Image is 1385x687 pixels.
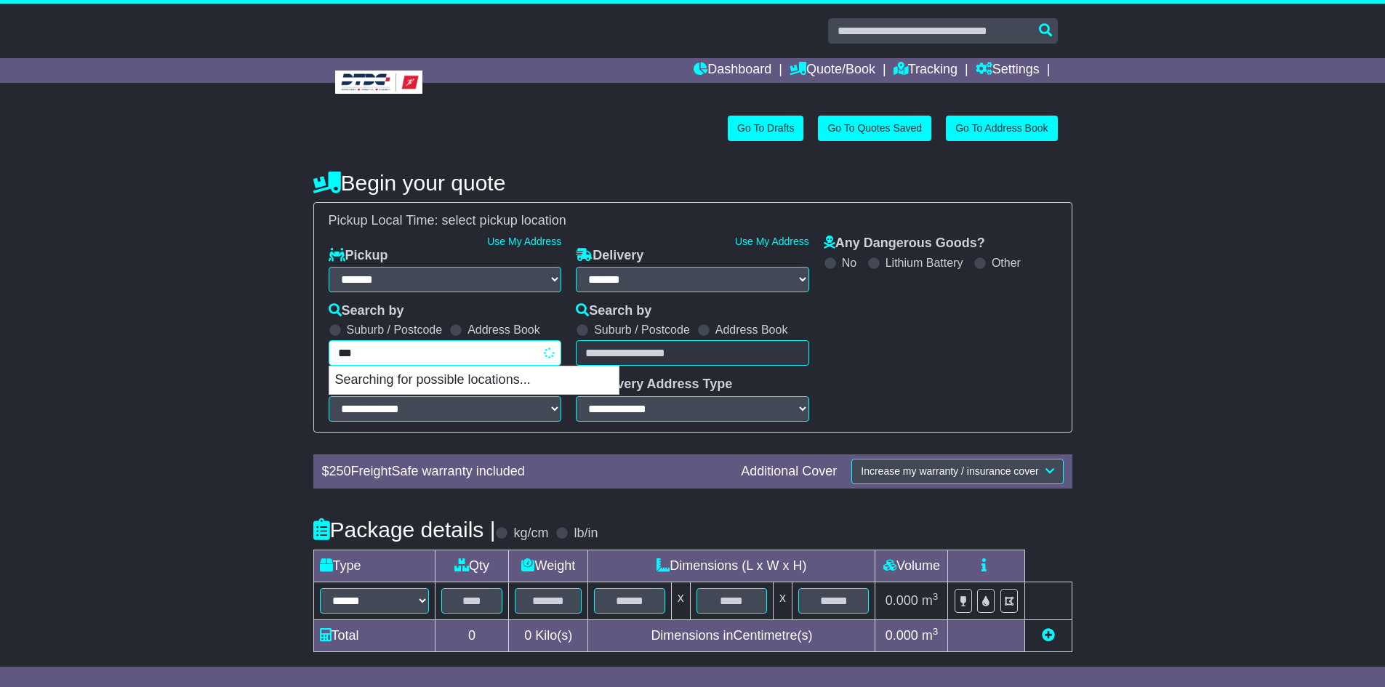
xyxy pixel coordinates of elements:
label: Suburb / Postcode [347,323,443,337]
a: Add new item [1042,628,1055,643]
label: No [842,256,856,270]
td: x [774,582,792,619]
a: Go To Address Book [946,116,1057,141]
label: Delivery Address Type [576,377,732,393]
a: Tracking [894,58,958,83]
td: Total [313,619,435,651]
td: Type [313,550,435,582]
a: Go To Quotes Saved [818,116,931,141]
label: kg/cm [513,526,548,542]
div: Pickup Local Time: [321,213,1064,229]
div: $ FreightSafe warranty included [315,464,734,480]
td: Kilo(s) [509,619,588,651]
span: m [922,628,939,643]
a: Use My Address [735,236,809,247]
td: Dimensions in Centimetre(s) [588,619,875,651]
td: Volume [875,550,948,582]
td: x [671,582,690,619]
label: Suburb / Postcode [594,323,690,337]
h4: Package details | [313,518,496,542]
label: Delivery [576,248,643,264]
span: Increase my warranty / insurance cover [861,465,1038,477]
label: Address Book [715,323,788,337]
label: Pickup [329,248,388,264]
label: Lithium Battery [886,256,963,270]
a: Dashboard [694,58,771,83]
label: Any Dangerous Goods? [824,236,985,252]
td: Weight [509,550,588,582]
label: lb/in [574,526,598,542]
label: Search by [576,303,651,319]
h4: Begin your quote [313,171,1072,195]
a: Settings [976,58,1040,83]
td: Qty [435,550,509,582]
span: 250 [329,464,351,478]
button: Increase my warranty / insurance cover [851,459,1063,484]
p: Searching for possible locations... [329,366,619,394]
span: 0.000 [886,628,918,643]
span: 0.000 [886,593,918,608]
td: 0 [435,619,509,651]
sup: 3 [933,626,939,637]
label: Other [992,256,1021,270]
a: Use My Address [487,236,561,247]
span: m [922,593,939,608]
sup: 3 [933,591,939,602]
span: 0 [524,628,531,643]
td: Dimensions (L x W x H) [588,550,875,582]
div: Additional Cover [734,464,844,480]
a: Quote/Book [790,58,875,83]
a: Go To Drafts [728,116,803,141]
label: Search by [329,303,404,319]
label: Address Book [467,323,540,337]
span: select pickup location [442,213,566,228]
